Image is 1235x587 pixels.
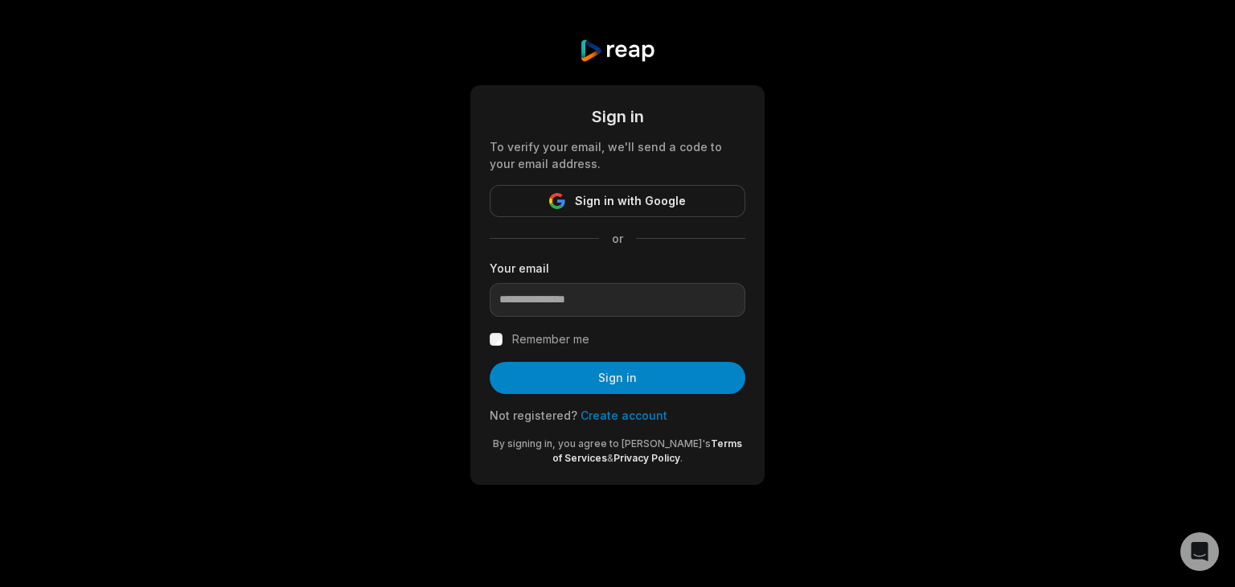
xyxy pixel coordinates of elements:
[607,452,613,464] span: &
[493,437,711,449] span: By signing in, you agree to [PERSON_NAME]'s
[490,138,745,172] div: To verify your email, we'll send a code to your email address.
[680,452,683,464] span: .
[1180,532,1219,571] div: Open Intercom Messenger
[512,330,589,349] label: Remember me
[490,408,577,422] span: Not registered?
[490,260,745,277] label: Your email
[490,362,745,394] button: Sign in
[552,437,742,464] a: Terms of Services
[599,230,636,247] span: or
[581,408,667,422] a: Create account
[579,39,655,63] img: reap
[490,185,745,217] button: Sign in with Google
[613,452,680,464] a: Privacy Policy
[575,191,686,211] span: Sign in with Google
[490,105,745,129] div: Sign in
